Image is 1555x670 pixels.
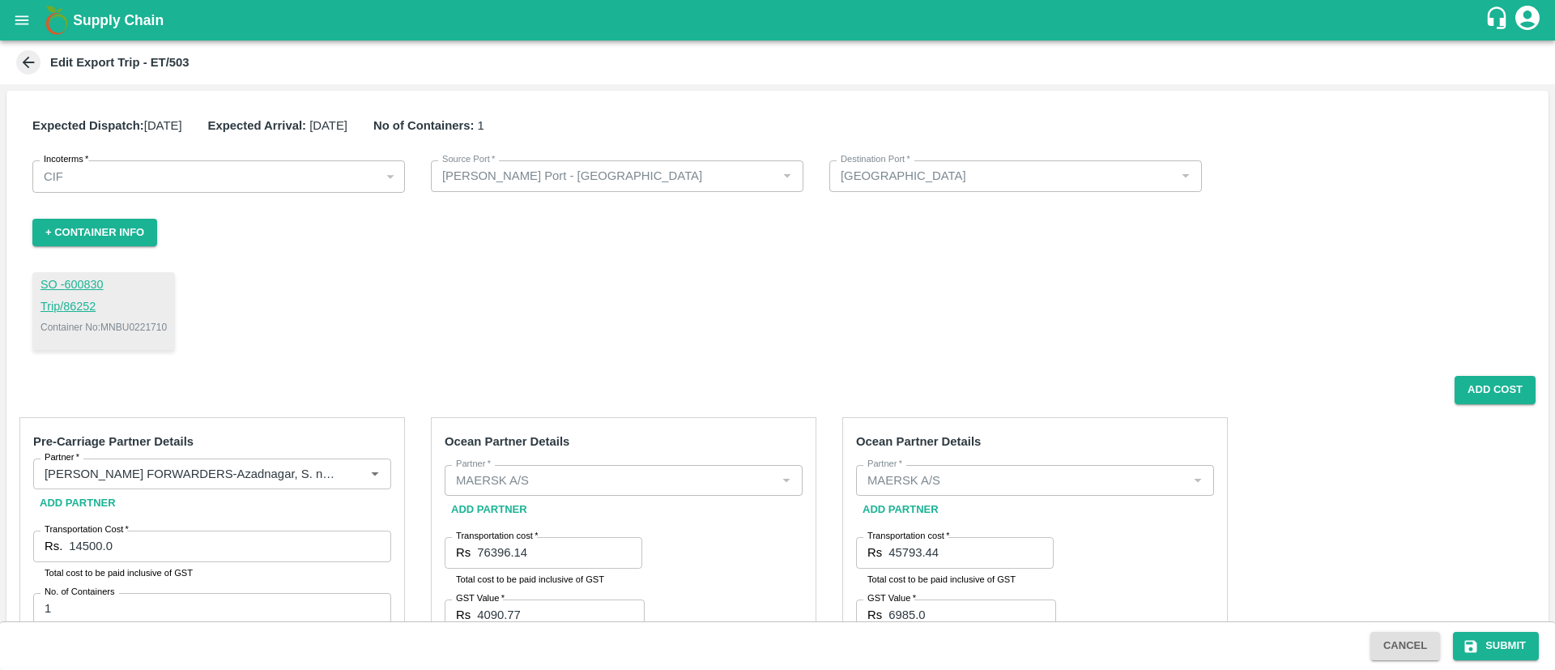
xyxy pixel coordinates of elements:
[456,458,491,471] label: Partner
[45,586,115,599] label: No. of Containers
[445,435,569,448] strong: Ocean Partner Details
[856,435,981,448] strong: Ocean Partner Details
[45,537,62,555] p: Rs.
[1513,3,1542,37] div: account of current user
[867,572,1042,587] p: Total cost to be paid inclusive of GST
[867,606,882,624] p: Rs
[456,544,471,561] p: Rs
[445,496,534,524] button: Add Partner
[45,523,129,536] label: Transportation Cost
[45,565,380,580] p: Total cost to be paid inclusive of GST
[861,470,1182,491] input: Select Partner
[373,117,484,134] p: 1
[456,572,631,587] p: Total cost to be paid inclusive of GST
[888,600,1056,630] input: GST Included in the above cost
[456,530,538,543] label: Transportation cost
[856,496,945,524] button: Add Partner
[44,168,63,186] p: CIF
[32,117,182,134] p: [DATE]
[834,165,1170,186] input: Select Destination port
[73,12,164,28] b: Supply Chain
[456,592,505,605] label: GST Value
[32,219,157,247] button: + Container Info
[364,463,386,484] button: Open
[436,165,772,186] input: Select Source port
[33,435,194,448] strong: Pre-Carriage Partner Details
[33,489,122,518] button: Add Partner
[45,451,79,464] label: Partner
[40,4,73,36] img: logo
[208,117,347,134] p: [DATE]
[50,56,190,69] b: Edit Export Trip - ET/503
[208,119,307,132] b: Expected Arrival:
[40,276,167,294] a: SO -600830
[867,592,916,605] label: GST Value
[44,153,88,166] label: Incoterms
[1455,376,1536,404] button: Add Cost
[32,119,144,132] b: Expected Dispatch:
[40,298,167,316] a: Trip/86252
[38,463,339,484] input: Select Partner
[1453,632,1539,660] button: Submit
[456,606,471,624] p: Rs
[40,320,167,335] p: Container No: MNBU0221710
[867,530,949,543] label: Transportation cost
[867,458,902,471] label: Partner
[477,600,645,630] input: GST Included in the above cost
[1370,632,1440,660] button: Cancel
[73,9,1485,32] a: Supply Chain
[442,153,495,166] label: Source Port
[373,119,475,132] b: No of Containers:
[1485,6,1513,35] div: customer-support
[449,470,771,491] input: Select Partner
[867,544,882,561] p: Rs
[841,153,910,166] label: Destination Port
[3,2,40,39] button: open drawer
